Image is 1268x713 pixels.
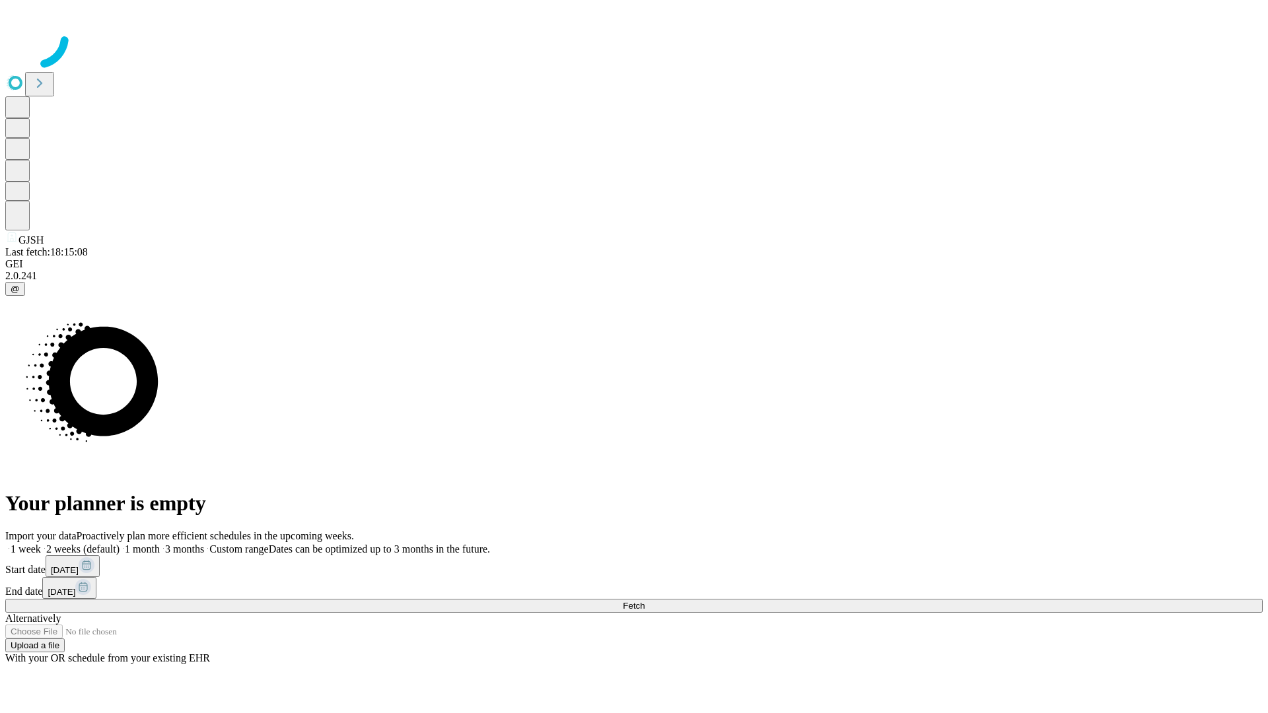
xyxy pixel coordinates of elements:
[623,601,645,611] span: Fetch
[46,543,120,555] span: 2 weeks (default)
[165,543,204,555] span: 3 months
[269,543,490,555] span: Dates can be optimized up to 3 months in the future.
[5,491,1263,516] h1: Your planner is empty
[77,530,354,541] span: Proactively plan more efficient schedules in the upcoming weeks.
[5,246,88,257] span: Last fetch: 18:15:08
[48,587,75,597] span: [DATE]
[209,543,268,555] span: Custom range
[42,577,96,599] button: [DATE]
[5,599,1263,613] button: Fetch
[11,284,20,294] span: @
[125,543,160,555] span: 1 month
[5,577,1263,599] div: End date
[5,555,1263,577] div: Start date
[5,638,65,652] button: Upload a file
[5,270,1263,282] div: 2.0.241
[5,282,25,296] button: @
[5,530,77,541] span: Import your data
[46,555,100,577] button: [DATE]
[11,543,41,555] span: 1 week
[5,652,210,663] span: With your OR schedule from your existing EHR
[51,565,79,575] span: [DATE]
[5,613,61,624] span: Alternatively
[5,258,1263,270] div: GEI
[18,234,44,246] span: GJSH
